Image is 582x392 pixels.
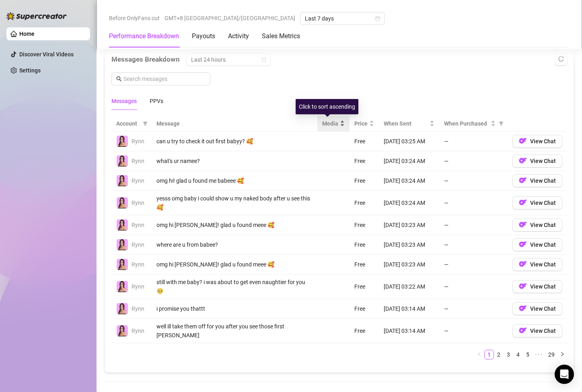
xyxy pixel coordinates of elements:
[141,118,149,130] span: filter
[530,138,556,144] span: View Chat
[132,200,144,206] span: Rynn
[192,31,215,41] div: Payouts
[512,140,562,146] a: OFView Chat
[523,350,532,359] a: 5
[117,281,128,292] img: Rynn
[350,215,379,235] td: Free
[350,191,379,215] td: Free
[228,31,249,41] div: Activity
[317,116,350,132] th: Media
[123,74,206,83] input: Search messages
[439,171,508,191] td: —
[439,255,508,274] td: —
[512,223,562,230] a: OFView Chat
[444,119,489,128] span: When Purchased
[117,197,128,208] img: Rynn
[512,135,562,148] button: OFView Chat
[530,158,556,164] span: View Chat
[375,16,380,21] span: calendar
[513,350,523,359] li: 4
[523,350,533,359] li: 5
[512,174,562,187] button: OFView Chat
[350,171,379,191] td: Free
[384,119,428,128] span: When Sent
[555,365,574,384] div: Open Intercom Messenger
[19,31,35,37] a: Home
[379,299,439,319] td: [DATE] 03:14 AM
[262,31,300,41] div: Sales Metrics
[165,12,295,24] span: GMT+8 [GEOGRAPHIC_DATA]/[GEOGRAPHIC_DATA]
[117,136,128,147] img: Rynn
[350,235,379,255] td: Free
[546,350,557,359] a: 29
[117,303,128,314] img: Rynn
[439,299,508,319] td: —
[117,259,128,270] img: Rynn
[530,222,556,228] span: View Chat
[156,221,313,229] div: omg hi [PERSON_NAME]! glad u found meee 🥰
[519,240,527,248] img: OF
[512,263,562,269] a: OFView Chat
[111,53,567,66] div: Messages Breakdown
[350,151,379,171] td: Free
[350,274,379,299] td: Free
[132,158,144,164] span: Rynn
[512,285,562,291] a: OFView Chat
[379,171,439,191] td: [DATE] 03:24 AM
[379,191,439,215] td: [DATE] 03:24 AM
[504,350,513,359] li: 3
[156,278,313,295] div: still with me baby? i was about to get even naughtier for you 🥺
[191,54,266,66] span: Last 24 hours
[132,305,144,312] span: Rynn
[156,304,313,313] div: i promise you thattt
[322,119,338,128] span: Media
[156,322,313,340] div: well ill take them off for you after you see those first [PERSON_NAME]
[530,261,556,268] span: View Chat
[143,121,148,126] span: filter
[484,350,494,359] li: 1
[379,274,439,299] td: [DATE] 03:22 AM
[156,260,313,269] div: omg hi [PERSON_NAME]! glad u found meee 🥰
[156,157,313,165] div: what's ur namee?
[519,304,527,312] img: OF
[350,116,379,132] th: Price
[156,194,313,212] div: yesss omg baby i could show u my naked body after u see this 🥰
[117,325,128,336] img: Rynn
[379,235,439,255] td: [DATE] 03:23 AM
[439,215,508,235] td: —
[519,137,527,145] img: OF
[512,201,562,208] a: OFView Chat
[109,12,160,24] span: Before OnlyFans cut
[519,176,527,184] img: OF
[379,319,439,343] td: [DATE] 03:14 AM
[132,138,144,144] span: Rynn
[475,350,484,359] button: left
[117,219,128,231] img: Rynn
[530,200,556,206] span: View Chat
[497,118,505,130] span: filter
[379,116,439,132] th: When Sent
[475,350,484,359] li: Previous Page
[533,350,545,359] span: •••
[132,328,144,334] span: Rynn
[379,255,439,274] td: [DATE] 03:23 AM
[350,319,379,343] td: Free
[350,255,379,274] td: Free
[379,215,439,235] td: [DATE] 03:23 AM
[439,319,508,343] td: —
[156,137,313,146] div: can u try to check it out first babyy? 🥰
[519,157,527,165] img: OF
[558,56,564,62] span: reload
[512,179,562,186] a: OFView Chat
[494,350,503,359] a: 2
[512,258,562,271] button: OFView Chat
[156,176,313,185] div: omg hi! glad u found me babeee 🥰
[519,282,527,290] img: OF
[530,241,556,248] span: View Chat
[530,305,556,312] span: View Chat
[132,177,144,184] span: Rynn
[485,350,494,359] a: 1
[512,307,562,314] a: OFView Chat
[354,119,368,128] span: Price
[152,116,317,132] th: Message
